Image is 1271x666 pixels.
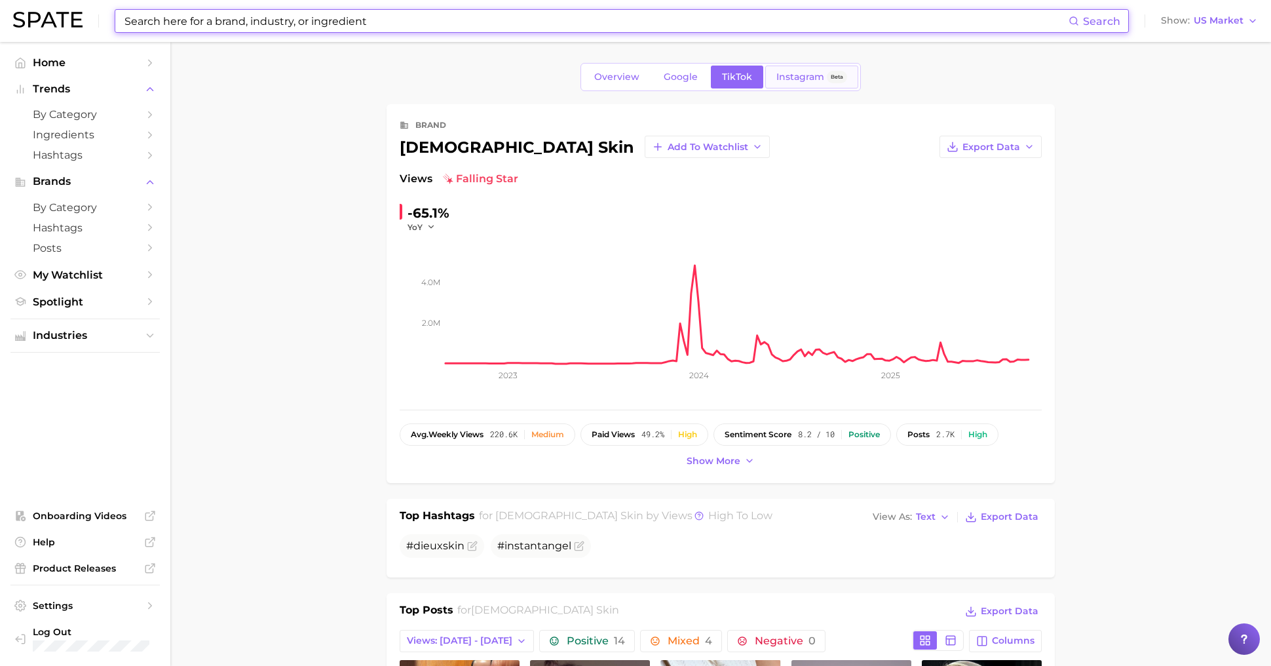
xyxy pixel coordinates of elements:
a: Ingredients [10,125,160,145]
button: Export Data [939,136,1042,158]
span: Add to Watchlist [668,142,748,153]
span: 220.6k [490,430,518,439]
button: Columns [969,630,1042,652]
div: High [968,430,987,439]
span: # [406,539,465,552]
span: Search [1083,15,1120,28]
span: Views [400,171,432,187]
h1: Top Posts [400,602,453,622]
button: avg.weekly views220.6kMedium [400,423,575,446]
span: 4 [705,635,712,647]
span: dieux [413,539,443,552]
span: Mixed [668,636,712,646]
span: falling star [443,171,518,187]
button: YoY [408,222,436,233]
span: Columns [992,635,1034,646]
span: 0 [808,635,816,647]
span: Views: [DATE] - [DATE] [407,635,512,646]
span: Hashtags [33,149,138,161]
div: High [678,430,697,439]
tspan: 2023 [499,370,518,380]
a: Google [653,66,709,88]
span: Export Data [962,142,1020,153]
span: sentiment score [725,430,791,439]
span: Settings [33,600,138,612]
button: sentiment score8.2 / 10Positive [713,423,891,446]
span: high to low [708,509,772,522]
span: Product Releases [33,562,138,574]
span: US Market [1194,17,1243,24]
button: Trends [10,79,160,99]
button: Industries [10,326,160,345]
span: 8.2 / 10 [798,430,835,439]
span: Home [33,56,138,69]
span: Show [1161,17,1190,24]
span: 2.7k [936,430,955,439]
button: Flag as miscategorized or irrelevant [467,541,478,551]
span: Ingredients [33,128,138,141]
button: ShowUS Market [1158,12,1261,29]
span: Help [33,536,138,548]
span: Trends [33,83,138,95]
a: Onboarding Videos [10,506,160,526]
tspan: 2025 [881,370,900,380]
abbr: average [411,429,428,439]
button: Brands [10,172,160,191]
a: by Category [10,104,160,125]
span: Industries [33,330,138,342]
div: Medium [531,430,564,439]
a: TikTok [711,66,763,88]
button: paid views49.2%High [580,423,708,446]
tspan: 4.0m [421,277,440,287]
div: Positive [848,430,880,439]
span: by Category [33,108,138,121]
span: YoY [408,222,423,233]
a: Settings [10,596,160,616]
span: Show more [687,456,740,467]
span: Beta [831,71,843,83]
span: Positive [567,636,625,646]
div: brand [415,117,446,133]
span: Spotlight [33,296,138,308]
button: posts2.7kHigh [896,423,998,446]
span: Onboarding Videos [33,510,138,522]
span: Google [664,71,698,83]
span: weekly views [411,430,484,439]
span: Hashtags [33,222,138,234]
h1: Top Hashtags [400,508,475,526]
span: My Watchlist [33,269,138,281]
span: #instantangel [497,539,571,552]
span: Instagram [776,71,824,83]
img: falling star [443,174,453,184]
div: -65.1% [408,203,449,224]
div: [DEMOGRAPHIC_DATA] skin [400,136,770,158]
span: by Category [33,201,138,214]
span: Brands [33,176,138,187]
a: Spotlight [10,292,160,312]
span: paid views [592,430,635,439]
span: [DEMOGRAPHIC_DATA] skin [495,509,643,522]
button: Add to Watchlist [645,136,770,158]
button: Flag as miscategorized or irrelevant [574,541,584,551]
span: [DEMOGRAPHIC_DATA] skin [471,604,619,616]
span: View As [873,513,912,520]
a: Hashtags [10,145,160,165]
a: by Category [10,197,160,218]
button: Views: [DATE] - [DATE] [400,630,534,652]
a: Log out. Currently logged in with e-mail sameera.polavar@gmail.com. [10,622,160,656]
a: Home [10,52,160,73]
span: skin [443,539,465,552]
img: SPATE [13,12,83,28]
span: TikTok [722,71,752,83]
button: Show more [683,452,758,470]
a: My Watchlist [10,265,160,285]
h2: for [457,602,619,622]
span: Posts [33,242,138,254]
span: Negative [755,636,816,646]
span: Export Data [981,511,1038,522]
a: Hashtags [10,218,160,238]
tspan: 2024 [689,370,709,380]
input: Search here for a brand, industry, or ingredient [123,10,1069,32]
a: Overview [583,66,651,88]
a: Help [10,532,160,552]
